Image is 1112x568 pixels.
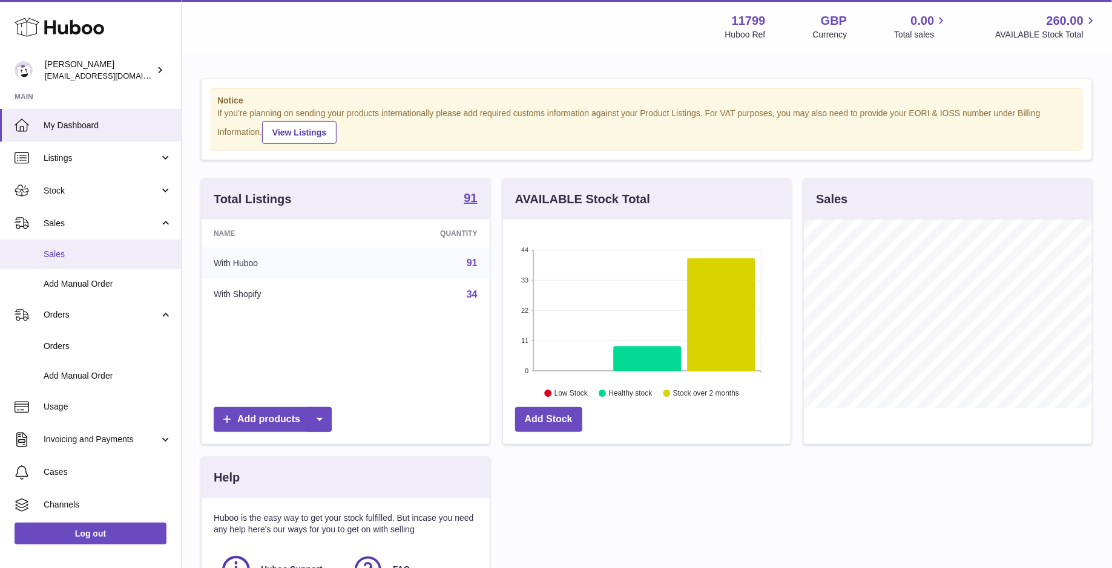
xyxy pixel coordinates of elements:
[554,389,588,397] text: Low Stock
[15,523,166,544] a: Log out
[521,337,528,344] text: 11
[44,499,172,511] span: Channels
[464,192,477,206] a: 91
[44,249,172,260] span: Sales
[525,367,528,374] text: 0
[1047,13,1084,29] span: 260.00
[202,279,357,310] td: With Shopify
[44,152,159,164] span: Listings
[217,95,1076,106] strong: Notice
[521,276,528,284] text: 33
[214,469,240,486] h3: Help
[894,29,948,41] span: Total sales
[357,220,489,247] th: Quantity
[44,370,172,382] span: Add Manual Order
[44,434,159,445] span: Invoicing and Payments
[995,29,1097,41] span: AVAILABLE Stock Total
[911,13,935,29] span: 0.00
[45,59,154,82] div: [PERSON_NAME]
[515,191,650,207] h3: AVAILABLE Stock Total
[44,401,172,413] span: Usage
[44,120,172,131] span: My Dashboard
[725,29,766,41] div: Huboo Ref
[515,407,582,432] a: Add Stock
[821,13,847,29] strong: GBP
[214,512,478,535] p: Huboo is the easy way to get your stock fulfilled. But incase you need any help here's our ways f...
[995,13,1097,41] a: 260.00 AVAILABLE Stock Total
[202,247,357,279] td: With Huboo
[262,121,337,144] a: View Listings
[464,192,477,204] strong: 91
[813,29,847,41] div: Currency
[608,389,653,397] text: Healthy stock
[467,289,478,299] a: 34
[217,108,1076,144] div: If you're planning on sending your products internationally please add required customs informati...
[44,466,172,478] span: Cases
[214,407,332,432] a: Add products
[521,307,528,314] text: 22
[202,220,357,247] th: Name
[214,191,292,207] h3: Total Listings
[467,258,478,268] a: 91
[44,309,159,321] span: Orders
[673,389,739,397] text: Stock over 2 months
[44,218,159,229] span: Sales
[732,13,766,29] strong: 11799
[15,61,33,79] img: dionas@maisonflaneur.com
[44,278,172,290] span: Add Manual Order
[816,191,847,207] h3: Sales
[521,246,528,253] text: 44
[45,71,178,80] span: [EMAIL_ADDRESS][DOMAIN_NAME]
[44,185,159,197] span: Stock
[44,341,172,352] span: Orders
[894,13,948,41] a: 0.00 Total sales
